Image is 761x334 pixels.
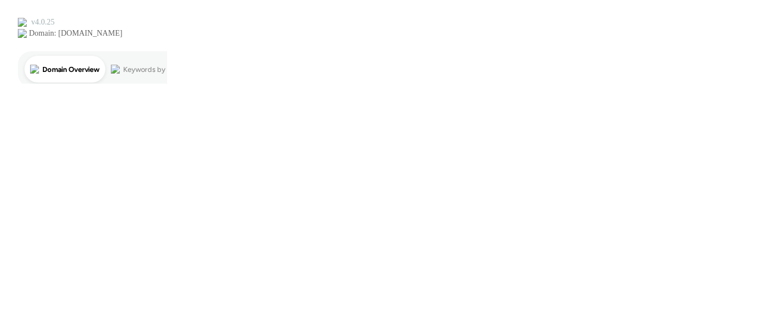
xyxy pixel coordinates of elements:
[42,66,100,73] div: Domain Overview
[18,18,27,27] img: logo_orange.svg
[123,66,188,73] div: Keywords by Traffic
[29,29,123,38] div: Domain: [DOMAIN_NAME]
[31,18,55,27] div: v 4.0.25
[30,65,39,74] img: tab_domain_overview_orange.svg
[18,29,27,38] img: website_grey.svg
[111,65,120,74] img: tab_keywords_by_traffic_grey.svg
